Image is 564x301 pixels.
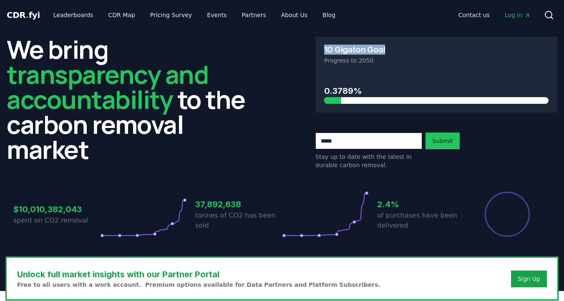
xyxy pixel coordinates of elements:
[17,268,380,281] h3: Unlock full market insights with our Partner Portal
[102,8,142,23] a: CDR Map
[324,56,549,65] p: Progress to 2050
[7,57,208,116] span: transparency and accountability
[7,10,40,20] span: CDR fyi
[377,211,464,231] p: of purchases have been delivered
[17,281,380,289] p: Free to all users with a work account. Premium options available for Data Partners and Platform S...
[316,8,342,23] a: Blog
[13,203,100,216] h3: $10,010,382,043
[518,275,540,283] a: Sign Up
[505,11,531,19] span: Log in
[195,211,282,231] p: tonnes of CO2 has been sold
[144,8,199,23] a: Pricing Survey
[7,9,40,21] a: CDR.fyi
[274,8,314,23] a: About Us
[26,10,29,20] span: .
[324,45,385,54] h3: 10 Gigaton Goal
[484,191,531,238] div: Percentage of sales delivered
[13,216,100,226] p: spent on CO2 removal
[324,85,549,97] h3: 0.3789%
[47,8,342,23] nav: Main
[452,8,496,23] a: Contact us
[452,8,537,23] nav: Main
[7,37,249,162] h2: We bring to the carbon removal market
[195,198,282,211] h3: 37,892,638
[315,153,422,169] p: Stay up to date with the latest in durable carbon removal.
[200,8,233,23] a: Events
[511,271,547,287] button: Sign Up
[377,198,464,211] h3: 2.4%
[235,8,273,23] a: Partners
[426,133,460,149] button: Submit
[498,8,537,23] a: Log in
[47,8,100,23] a: Leaderboards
